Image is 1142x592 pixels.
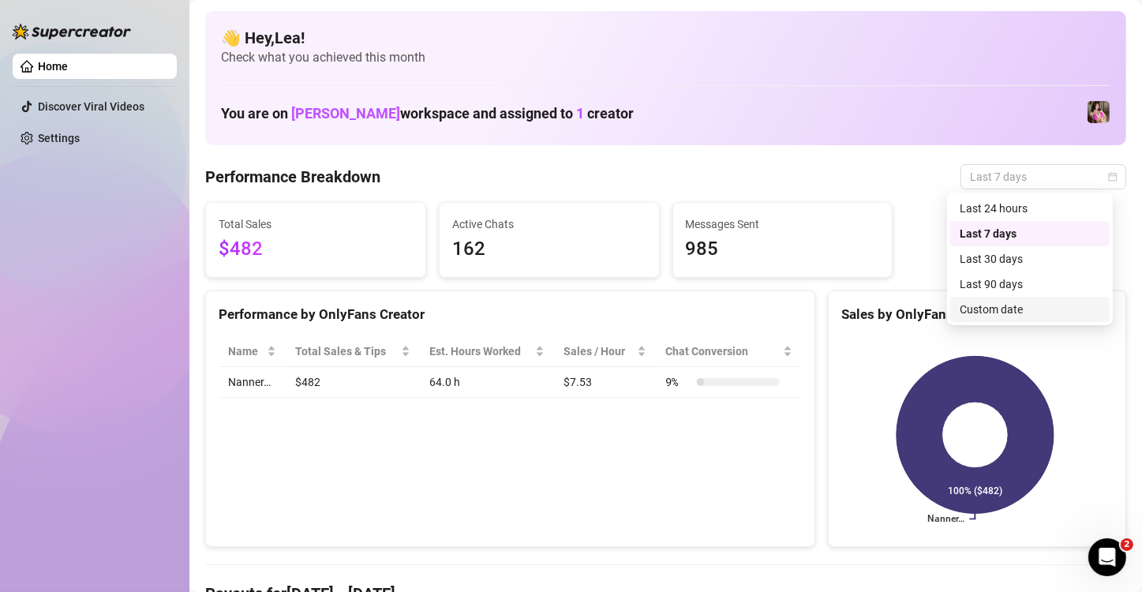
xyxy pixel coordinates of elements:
[221,49,1110,66] span: Check what you achieved this month
[960,250,1100,268] div: Last 30 days
[13,24,131,39] img: logo-BBDzfeDw.svg
[960,275,1100,293] div: Last 90 days
[554,336,656,367] th: Sales / Hour
[38,132,80,144] a: Settings
[970,165,1117,189] span: Last 7 days
[665,373,691,391] span: 9 %
[286,367,419,398] td: $482
[656,336,802,367] th: Chat Conversion
[554,367,656,398] td: $7.53
[576,105,584,122] span: 1
[1088,101,1110,123] img: Nanner
[960,200,1100,217] div: Last 24 hours
[960,225,1100,242] div: Last 7 days
[950,272,1110,297] div: Last 90 days
[686,215,880,233] span: Messages Sent
[219,215,413,233] span: Total Sales
[950,221,1110,246] div: Last 7 days
[219,367,286,398] td: Nanner…
[420,367,554,398] td: 64.0 h
[452,215,646,233] span: Active Chats
[1088,538,1126,576] iframe: Intercom live chat
[960,301,1100,318] div: Custom date
[38,60,68,73] a: Home
[205,166,380,188] h4: Performance Breakdown
[950,196,1110,221] div: Last 24 hours
[291,105,400,122] span: [PERSON_NAME]
[219,234,413,264] span: $482
[219,336,286,367] th: Name
[950,297,1110,322] div: Custom date
[1108,172,1118,182] span: calendar
[452,234,646,264] span: 162
[286,336,419,367] th: Total Sales & Tips
[665,343,780,360] span: Chat Conversion
[564,343,634,360] span: Sales / Hour
[841,304,1113,325] div: Sales by OnlyFans Creator
[295,343,397,360] span: Total Sales & Tips
[221,27,1110,49] h4: 👋 Hey, Lea !
[1121,538,1133,551] span: 2
[219,304,802,325] div: Performance by OnlyFans Creator
[950,246,1110,272] div: Last 30 days
[228,343,264,360] span: Name
[38,100,144,113] a: Discover Viral Videos
[686,234,880,264] span: 985
[429,343,532,360] div: Est. Hours Worked
[221,105,634,122] h1: You are on workspace and assigned to creator
[927,514,964,525] text: Nanner…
